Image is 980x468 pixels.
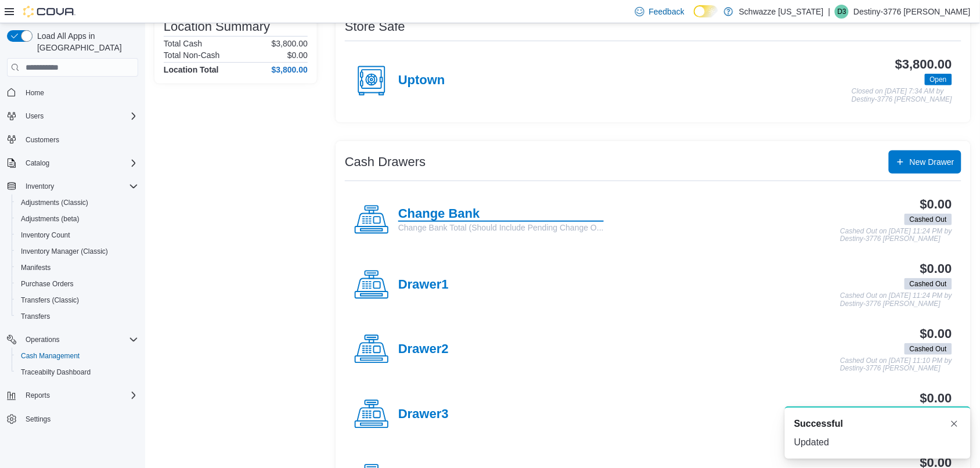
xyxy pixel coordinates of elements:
span: Cashed Out [910,214,947,225]
span: Open [930,74,947,85]
button: Operations [2,332,143,348]
span: Transfers [16,309,138,323]
span: Open [925,74,952,85]
button: Users [2,108,143,124]
span: Adjustments (beta) [21,214,80,224]
span: Reports [21,388,138,402]
p: Change Bank Total (Should Include Pending Change O... [398,222,604,233]
div: Updated [794,435,961,449]
div: Destiny-3776 Herrera [835,5,849,19]
span: Inventory [26,182,54,191]
h3: $0.00 [920,327,952,341]
h4: Uptown [398,73,445,88]
h4: Drawer2 [398,342,449,357]
button: Inventory Count [12,227,143,243]
button: Reports [21,388,55,402]
span: Cashed Out [905,278,952,290]
span: Inventory [21,179,138,193]
span: Operations [21,333,138,347]
button: New Drawer [889,150,961,174]
span: Load All Apps in [GEOGRAPHIC_DATA] [33,30,138,53]
nav: Complex example [7,79,138,458]
span: Adjustments (beta) [16,212,138,226]
button: Inventory [21,179,59,193]
a: Cash Management [16,349,84,363]
span: Inventory Count [16,228,138,242]
button: Cash Management [12,348,143,364]
span: Cash Management [16,349,138,363]
button: Customers [2,131,143,148]
a: Purchase Orders [16,277,78,291]
span: Adjustments (Classic) [16,196,138,210]
h3: $0.00 [920,391,952,405]
a: Inventory Count [16,228,75,242]
img: Cova [23,6,75,17]
span: Manifests [16,261,138,275]
span: Cashed Out [910,279,947,289]
button: Catalog [2,155,143,171]
button: Transfers [12,308,143,325]
a: Transfers [16,309,55,323]
a: Traceabilty Dashboard [16,365,95,379]
button: Home [2,84,143,100]
span: Home [21,85,138,99]
button: Reports [2,387,143,404]
a: Adjustments (Classic) [16,196,93,210]
h4: Drawer3 [398,407,449,422]
span: D3 [838,5,846,19]
span: Cashed Out [905,343,952,355]
span: Inventory Manager (Classic) [21,247,108,256]
span: Catalog [26,159,49,168]
span: Transfers (Classic) [16,293,138,307]
span: Cashed Out [910,344,947,354]
button: Users [21,109,48,123]
h4: Change Bank [398,207,604,222]
span: Catalog [21,156,138,170]
a: Home [21,86,49,100]
span: Inventory Count [21,231,70,240]
span: Operations [26,335,60,344]
a: Customers [21,133,64,147]
h6: Total Non-Cash [164,51,220,60]
a: Adjustments (beta) [16,212,84,226]
button: Dismiss toast [947,417,961,431]
span: Transfers (Classic) [21,296,79,305]
button: Inventory [2,178,143,195]
span: Home [26,88,44,98]
p: $3,800.00 [272,39,308,48]
p: Cashed Out on [DATE] 11:24 PM by Destiny-3776 [PERSON_NAME] [840,292,952,308]
button: Transfers (Classic) [12,292,143,308]
button: Purchase Orders [12,276,143,292]
p: Closed on [DATE] 7:34 AM by Destiny-3776 [PERSON_NAME] [852,88,952,103]
span: Purchase Orders [21,279,74,289]
button: Adjustments (beta) [12,211,143,227]
div: Notification [794,417,961,431]
p: Schwazze [US_STATE] [739,5,824,19]
span: Users [26,111,44,121]
h4: Drawer1 [398,278,449,293]
span: Purchase Orders [16,277,138,291]
span: Customers [26,135,59,145]
p: Cashed Out on [DATE] 11:10 PM by Destiny-3776 [PERSON_NAME] [840,357,952,373]
h6: Total Cash [164,39,202,48]
span: New Drawer [910,156,954,168]
button: Operations [21,333,64,347]
span: Inventory Manager (Classic) [16,244,138,258]
a: Inventory Manager (Classic) [16,244,113,258]
button: Manifests [12,260,143,276]
button: Adjustments (Classic) [12,195,143,211]
span: Feedback [649,6,684,17]
span: Cashed Out [905,214,952,225]
span: Successful [794,417,843,431]
a: Settings [21,412,55,426]
button: Settings [2,411,143,427]
h3: Store Safe [345,20,405,34]
h3: $0.00 [920,197,952,211]
p: Cashed Out on [DATE] 11:24 PM by Destiny-3776 [PERSON_NAME] [840,228,952,243]
span: Reports [26,391,50,400]
button: Catalog [21,156,54,170]
span: Users [21,109,138,123]
span: Settings [21,412,138,426]
h3: $3,800.00 [895,57,952,71]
